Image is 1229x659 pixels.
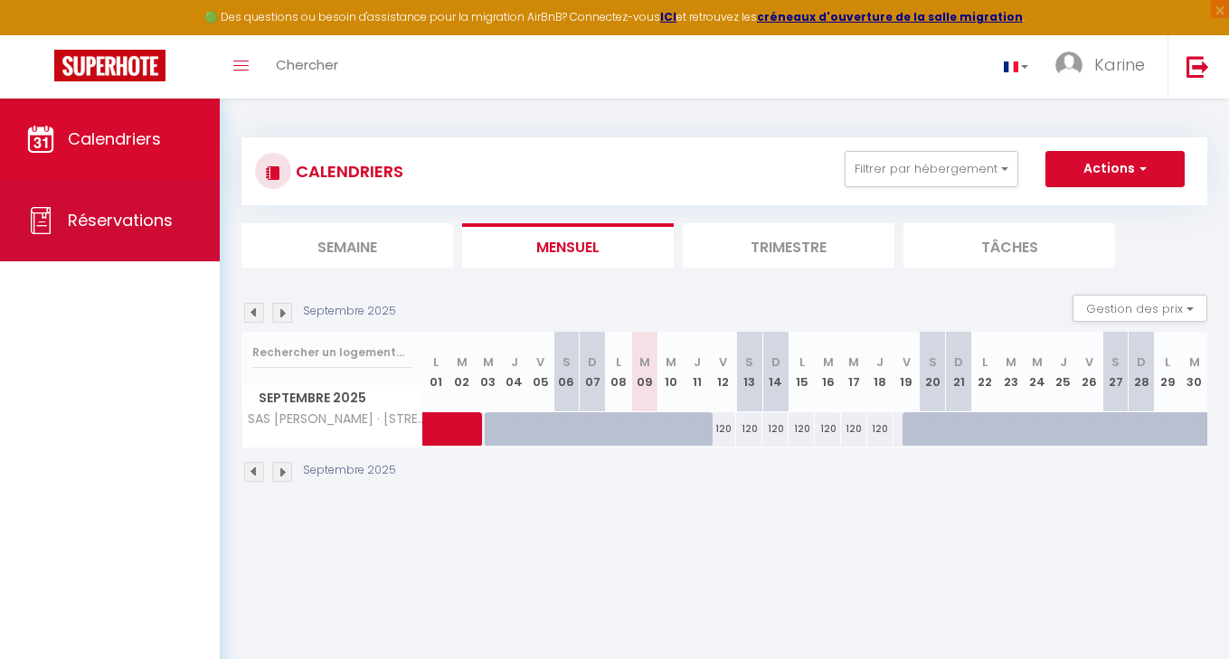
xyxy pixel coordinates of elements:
li: Tâches [903,223,1115,268]
th: 03 [475,332,501,412]
th: 09 [632,332,658,412]
a: ICI [660,9,676,24]
th: 14 [762,332,789,412]
th: 26 [1076,332,1102,412]
abbr: S [929,353,937,371]
span: Réservations [68,209,173,231]
abbr: V [903,353,911,371]
th: 21 [946,332,972,412]
th: 25 [1050,332,1076,412]
abbr: J [511,353,518,371]
abbr: M [1006,353,1016,371]
th: 02 [449,332,475,412]
th: 19 [893,332,920,412]
div: 120 [736,412,762,446]
th: 07 [580,332,606,412]
input: Rechercher un logement... [252,336,412,369]
abbr: V [1085,353,1093,371]
span: Calendriers [68,127,161,150]
th: 17 [841,332,867,412]
abbr: L [799,353,805,371]
th: 05 [527,332,553,412]
p: Septembre 2025 [303,462,396,479]
abbr: M [848,353,859,371]
p: Septembre 2025 [303,303,396,320]
abbr: S [745,353,753,371]
th: 30 [1181,332,1207,412]
th: 11 [685,332,711,412]
div: 120 [841,412,867,446]
img: ... [1055,52,1082,79]
abbr: D [771,353,780,371]
li: Trimestre [683,223,894,268]
th: 08 [606,332,632,412]
abbr: D [588,353,597,371]
th: 12 [710,332,736,412]
th: 23 [997,332,1024,412]
div: 120 [867,412,893,446]
abbr: L [1165,353,1170,371]
abbr: S [1111,353,1120,371]
abbr: L [616,353,621,371]
th: 15 [789,332,815,412]
abbr: J [1060,353,1067,371]
th: 27 [1102,332,1129,412]
th: 04 [501,332,527,412]
abbr: M [1032,353,1043,371]
abbr: V [536,353,544,371]
div: 120 [762,412,789,446]
abbr: L [433,353,439,371]
abbr: L [982,353,988,371]
th: 20 [920,332,946,412]
abbr: D [954,353,963,371]
img: Super Booking [54,50,165,81]
abbr: M [457,353,468,371]
span: SAS [PERSON_NAME] · [STREET_ADDRESS] [245,412,426,426]
span: Septembre 2025 [242,385,422,411]
abbr: V [719,353,727,371]
th: 28 [1129,332,1155,412]
th: 01 [423,332,449,412]
div: 120 [789,412,815,446]
abbr: M [666,353,676,371]
abbr: M [483,353,494,371]
th: 06 [553,332,580,412]
a: ... Karine [1042,35,1168,99]
button: Filtrer par hébergement [845,151,1018,187]
img: logout [1186,55,1209,78]
th: 18 [867,332,893,412]
abbr: M [823,353,834,371]
button: Gestion des prix [1073,295,1207,322]
span: Karine [1094,53,1145,76]
th: 10 [658,332,685,412]
button: Ouvrir le widget de chat LiveChat [14,7,69,61]
abbr: D [1137,353,1146,371]
th: 13 [736,332,762,412]
a: Chercher [262,35,352,99]
li: Mensuel [462,223,674,268]
a: créneaux d'ouverture de la salle migration [757,9,1023,24]
abbr: M [1189,353,1200,371]
li: Semaine [241,223,453,268]
th: 24 [1024,332,1050,412]
abbr: J [876,353,884,371]
th: 16 [815,332,841,412]
div: 120 [710,412,736,446]
h3: CALENDRIERS [291,151,403,192]
button: Actions [1045,151,1185,187]
th: 29 [1155,332,1181,412]
div: 120 [815,412,841,446]
th: 22 [972,332,998,412]
abbr: S [563,353,571,371]
abbr: J [694,353,701,371]
abbr: M [639,353,650,371]
span: Chercher [276,55,338,74]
